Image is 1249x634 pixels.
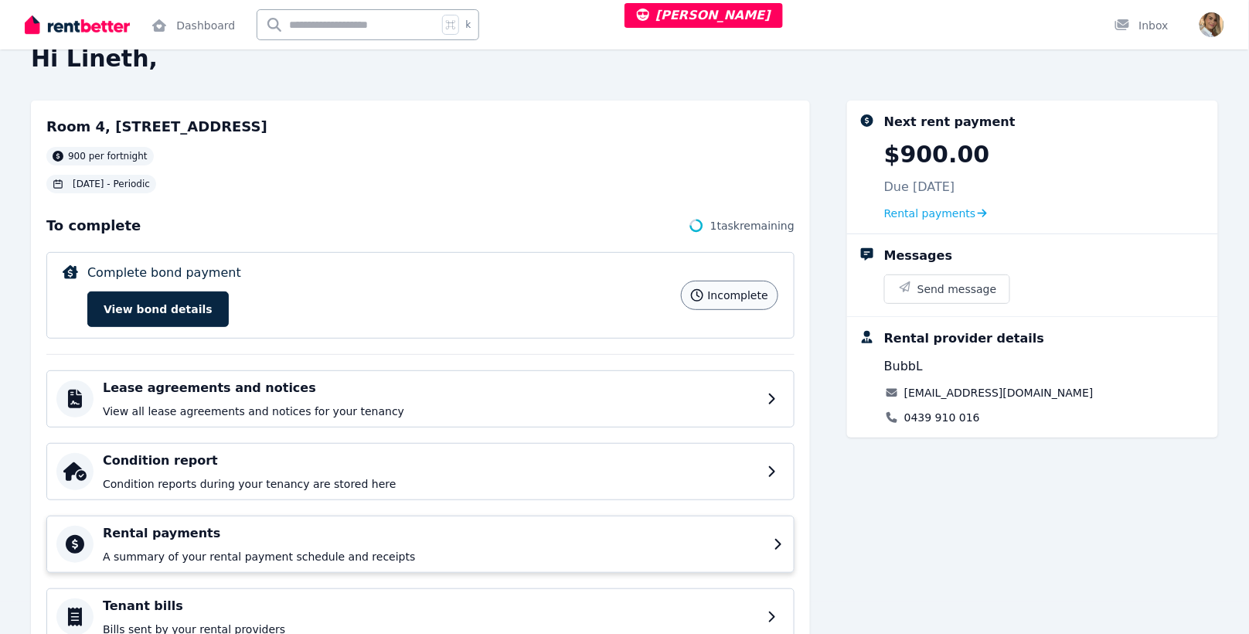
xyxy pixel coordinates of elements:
[31,45,1218,73] h2: Hi Lineth,
[884,206,987,221] a: Rental payments
[884,113,1016,131] div: Next rent payment
[885,275,1009,303] button: Send message
[884,329,1044,348] div: Rental provider details
[103,452,758,470] h4: Condition report
[87,291,229,327] button: View bond details
[103,379,758,397] h4: Lease agreements and notices
[637,8,771,22] span: [PERSON_NAME]
[904,410,980,425] a: 0439 910 016
[710,218,795,233] span: 1 task remaining
[103,597,758,615] h4: Tenant bills
[904,385,1094,401] a: [EMAIL_ADDRESS][DOMAIN_NAME]
[1200,12,1224,37] img: Jodie Cartmer
[884,247,952,265] div: Messages
[68,150,148,162] span: 900 per fortnight
[917,281,997,297] span: Send message
[25,13,130,36] img: RentBetter
[73,178,150,190] span: [DATE] - Periodic
[884,141,990,169] p: $900.00
[103,404,758,419] p: View all lease agreements and notices for your tenancy
[1115,18,1169,33] div: Inbox
[103,524,764,543] h4: Rental payments
[103,476,758,492] p: Condition reports during your tenancy are stored here
[87,264,241,282] p: Complete bond payment
[884,178,955,196] p: Due [DATE]
[46,116,267,138] h2: Room 4, [STREET_ADDRESS]
[46,215,141,237] span: To complete
[465,19,471,31] span: k
[884,357,923,376] span: BubbL
[103,549,764,564] p: A summary of your rental payment schedule and receipts
[708,288,768,303] span: incomplete
[63,265,78,279] img: Complete bond payment
[884,206,976,221] span: Rental payments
